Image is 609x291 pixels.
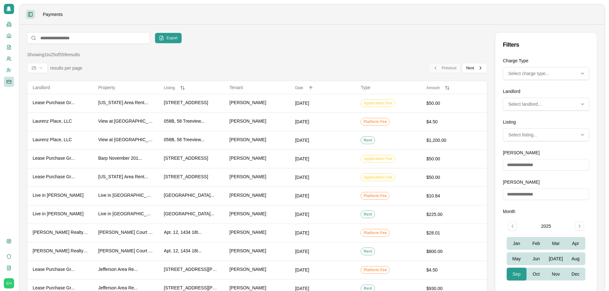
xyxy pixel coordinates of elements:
[546,268,566,280] button: Nov
[295,248,350,255] div: [DATE]
[466,65,474,71] span: Next
[33,248,88,254] span: [PERSON_NAME] Realty Company
[508,101,542,107] span: Select landlord...
[230,192,266,198] span: [PERSON_NAME]
[98,173,148,180] span: [US_STATE] Area Rent...
[27,51,80,58] div: Showing 1 to 25 of 559 results
[43,11,63,18] nav: breadcrumb
[426,100,482,106] div: $50.00
[363,286,372,291] span: Rent
[527,268,546,280] button: Oct
[426,156,482,162] div: $50.00
[363,230,387,235] span: Platform Fee
[503,209,515,214] label: Month
[164,173,208,180] span: [STREET_ADDRESS]
[541,223,551,229] div: 2025
[33,211,84,217] span: Live in [PERSON_NAME]
[363,249,372,254] span: Rent
[507,268,527,280] button: Sep
[33,99,75,106] span: Lease Purchase Gr...
[361,85,370,90] span: Type
[230,248,266,254] span: [PERSON_NAME]
[164,229,202,235] span: Apt. 12, 1434 18t...
[426,211,482,218] div: $225.00
[164,211,214,217] span: [GEOGRAPHIC_DATA]...
[98,118,153,124] span: View at [GEOGRAPHIC_DATA]
[426,248,482,255] div: $800.00
[230,229,266,235] span: [PERSON_NAME]
[363,212,372,217] span: Rent
[363,156,392,161] span: Application Fee
[426,230,482,236] div: $28.01
[4,278,14,288] img: Stephen Pearlstein
[503,119,516,125] label: Listing
[295,174,350,180] div: [DATE]
[295,230,350,236] div: [DATE]
[164,192,214,198] span: [GEOGRAPHIC_DATA]...
[33,266,75,272] span: Lease Purchase Gr...
[363,138,372,143] span: Rent
[98,155,142,161] span: Barp November 201...
[507,237,527,250] button: Jan
[164,118,205,124] span: 058B, 58 Treeview...
[503,58,528,63] label: Charge Type
[426,267,482,273] div: $4.50
[426,193,482,199] div: $10.84
[98,211,153,217] span: Live in [GEOGRAPHIC_DATA]...
[566,252,586,265] button: Aug
[164,155,208,161] span: [STREET_ADDRESS]
[33,285,75,291] span: Lease Purchase Gr...
[43,11,63,18] span: Payments
[230,155,266,161] span: [PERSON_NAME]
[527,237,546,250] button: Feb
[507,252,527,265] button: May
[230,211,266,217] span: [PERSON_NAME]
[295,100,350,106] div: [DATE]
[33,155,75,161] span: Lease Purchase Gr...
[98,266,137,272] span: Jefferson Area Re...
[363,119,387,124] span: Platform Fee
[230,118,266,124] span: [PERSON_NAME]
[426,85,482,90] button: Amount
[98,99,148,106] span: [US_STATE] Area Rent...
[164,248,202,254] span: Apt. 12, 1434 18t...
[503,67,589,80] button: Multi-select: 0 of 5 options selected. Select charge type...
[33,136,72,143] span: Laurenz Place, LLC
[164,99,208,106] span: [STREET_ADDRESS]
[164,136,205,143] span: 058B, 58 Treeview...
[98,136,153,143] span: View at [GEOGRAPHIC_DATA]
[155,33,182,43] button: Export
[566,237,586,250] button: Apr
[230,99,266,106] span: [PERSON_NAME]
[33,229,88,235] span: [PERSON_NAME] Realty Company
[98,248,153,254] span: [PERSON_NAME] Court Apa...
[295,193,350,199] div: [DATE]
[503,180,540,185] label: [PERSON_NAME]
[503,98,589,111] button: Multi-select: 0 of 8 options selected. Select landlord...
[230,173,266,180] span: [PERSON_NAME]
[566,268,586,280] button: Dec
[503,150,540,155] label: [PERSON_NAME]
[527,252,546,265] button: Jun
[98,85,115,90] span: Property
[167,35,178,41] span: Export
[164,86,175,90] span: Listing
[230,85,243,90] span: Tenant
[426,119,482,125] div: $4.50
[363,193,387,198] span: Platform Fee
[462,63,487,73] button: Next
[295,267,350,273] div: [DATE]
[426,137,482,143] div: $1,200.00
[230,136,266,143] span: [PERSON_NAME]
[164,85,219,90] button: Listing
[98,229,153,235] span: [PERSON_NAME] Court Apa...
[33,118,72,124] span: Laurenz Place, LLC
[164,285,219,291] span: [STREET_ADDRESS][PERSON_NAME]
[503,89,520,94] label: Landlord
[503,40,589,49] div: Filters
[98,192,153,198] span: Live in [GEOGRAPHIC_DATA]...
[50,65,82,71] span: results per page
[33,173,75,180] span: Lease Purchase Gr...
[295,85,350,90] button: Date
